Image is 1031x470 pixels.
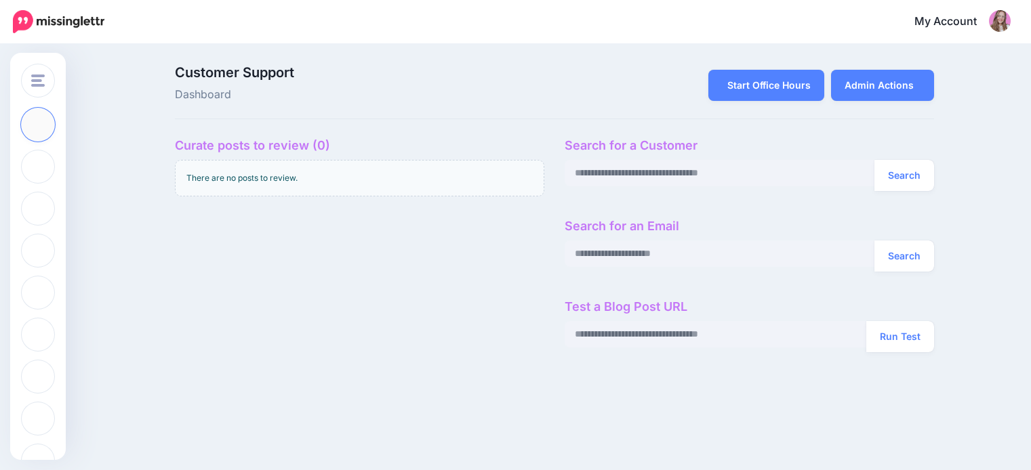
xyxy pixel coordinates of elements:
span: Customer Support [175,66,674,79]
span: Dashboard [175,86,674,104]
img: menu.png [31,74,45,87]
a: My Account [901,5,1011,39]
a: Admin Actions [831,70,934,101]
h4: Test a Blog Post URL [565,299,934,314]
h4: Search for an Email [565,219,934,234]
button: Search [874,160,934,191]
a: Start Office Hours [708,70,824,101]
button: Run Test [866,321,934,352]
h4: Curate posts to review (0) [175,138,544,153]
img: Missinglettr [13,10,104,33]
button: Search [874,240,934,272]
div: There are no posts to review. [175,160,544,196]
h4: Search for a Customer [565,138,934,153]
